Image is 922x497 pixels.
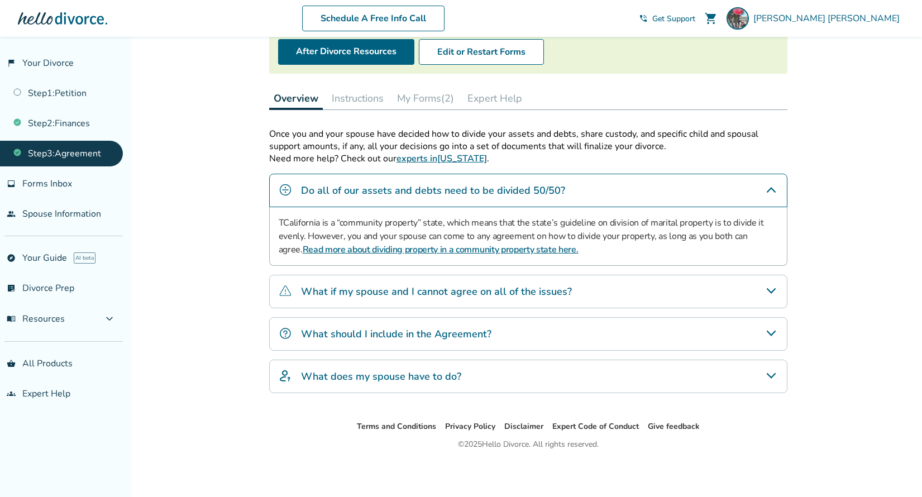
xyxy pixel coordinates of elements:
span: flag_2 [7,59,16,68]
span: Forms Inbox [22,178,72,190]
a: After Divorce Resources [278,39,414,65]
span: groups [7,389,16,398]
button: Edit or Restart Forms [419,39,544,65]
div: What if my spouse and I cannot agree on all of the issues? [269,275,787,308]
span: AI beta [74,252,95,264]
img: What does my spouse have to do? [279,369,292,383]
h4: What does my spouse have to do? [301,369,461,384]
span: people [7,209,16,218]
img: What if my spouse and I cannot agree on all of the issues? [279,284,292,298]
h4: Do all of our assets and debts need to be divided 50/50? [301,183,565,198]
span: shopping_cart [704,12,718,25]
iframe: Chat Widget [866,443,922,497]
span: menu_book [7,314,16,323]
img: Do all of our assets and debts need to be divided 50/50? [279,183,292,197]
h4: What should I include in the Agreement? [301,327,491,341]
span: explore [7,254,16,262]
button: Expert Help [463,87,527,109]
li: Give feedback [648,420,700,433]
li: Disclaimer [504,420,543,433]
div: What does my spouse have to do? [269,360,787,393]
p: Need more help? Check out our . [269,152,787,165]
div: What should I include in the Agreement? [269,317,787,351]
span: Resources [7,313,65,325]
span: expand_more [103,312,116,326]
button: My Forms(2) [393,87,458,109]
img: What should I include in the Agreement? [279,327,292,340]
span: shopping_basket [7,359,16,368]
p: Once you and your spouse have decided how to divide your assets and debts, share custody, and spe... [269,128,787,152]
a: experts in[US_STATE] [396,152,487,165]
a: Terms and Conditions [357,421,436,432]
button: Instructions [327,87,388,109]
div: © 2025 Hello Divorce. All rights reserved. [458,438,599,451]
span: Get Support [652,13,695,24]
span: list_alt_check [7,284,16,293]
span: inbox [7,179,16,188]
h4: What if my spouse and I cannot agree on all of the issues? [301,284,572,299]
a: Expert Code of Conduct [552,421,639,432]
p: TCalifornia is a “community property” state, which means that the state’s guideline on division o... [279,216,778,256]
span: [PERSON_NAME] [PERSON_NAME] [753,12,904,25]
span: phone_in_talk [639,14,648,23]
a: Read more about dividing property in a community property state here. [303,243,579,256]
img: Aaron Murphy [727,7,749,30]
a: phone_in_talkGet Support [639,13,695,24]
a: Schedule A Free Info Call [302,6,445,31]
a: Privacy Policy [445,421,495,432]
div: Do all of our assets and debts need to be divided 50/50? [269,174,787,207]
button: Overview [269,87,323,110]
